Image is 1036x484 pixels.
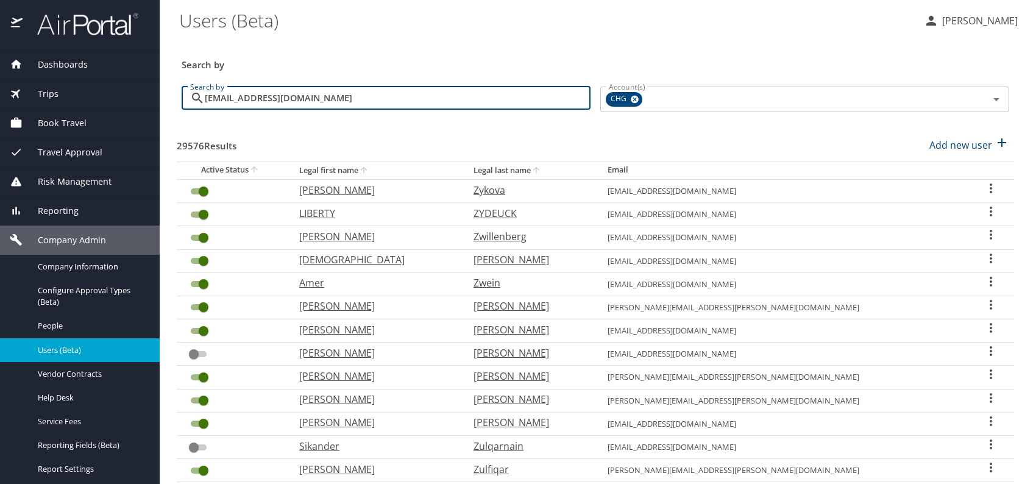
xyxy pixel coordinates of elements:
[38,285,145,308] span: Configure Approval Types (Beta)
[598,226,968,249] td: [EMAIL_ADDRESS][DOMAIN_NAME]
[598,343,968,366] td: [EMAIL_ADDRESS][DOMAIN_NAME]
[474,276,583,290] p: Zwein
[988,91,1005,108] button: Open
[598,179,968,202] td: [EMAIL_ADDRESS][DOMAIN_NAME]
[598,412,968,435] td: [EMAIL_ADDRESS][DOMAIN_NAME]
[474,346,583,360] p: [PERSON_NAME]
[299,346,449,360] p: [PERSON_NAME]
[11,12,24,36] img: icon-airportal.png
[598,296,968,319] td: [PERSON_NAME][EMAIL_ADDRESS][PERSON_NAME][DOMAIN_NAME]
[299,322,449,337] p: [PERSON_NAME]
[938,13,1018,28] p: [PERSON_NAME]
[474,415,583,430] p: [PERSON_NAME]
[205,87,591,110] input: Search by name or email
[23,175,112,188] span: Risk Management
[23,58,88,71] span: Dashboards
[598,436,968,459] td: [EMAIL_ADDRESS][DOMAIN_NAME]
[474,369,583,383] p: [PERSON_NAME]
[24,12,138,36] img: airportal-logo.png
[299,206,449,221] p: LIBERTY
[177,162,289,179] th: Active Status
[598,366,968,389] td: [PERSON_NAME][EMAIL_ADDRESS][PERSON_NAME][DOMAIN_NAME]
[474,322,583,337] p: [PERSON_NAME]
[38,320,145,332] span: People
[474,252,583,267] p: [PERSON_NAME]
[23,146,102,159] span: Travel Approval
[249,165,261,176] button: sort
[598,162,968,179] th: Email
[474,392,583,407] p: [PERSON_NAME]
[598,249,968,272] td: [EMAIL_ADDRESS][DOMAIN_NAME]
[299,392,449,407] p: [PERSON_NAME]
[464,162,598,179] th: Legal last name
[598,319,968,343] td: [EMAIL_ADDRESS][DOMAIN_NAME]
[474,439,583,454] p: Zulqarnain
[299,462,449,477] p: [PERSON_NAME]
[606,92,642,107] div: CHG
[38,392,145,404] span: Help Desk
[924,132,1014,158] button: Add new user
[177,132,236,153] h3: 29576 Results
[474,299,583,313] p: [PERSON_NAME]
[299,276,449,290] p: Amer
[23,87,59,101] span: Trips
[38,463,145,475] span: Report Settings
[23,233,106,247] span: Company Admin
[38,368,145,380] span: Vendor Contracts
[474,206,583,221] p: ZYDEUCK
[38,416,145,427] span: Service Fees
[474,462,583,477] p: Zulfiqar
[299,415,449,430] p: [PERSON_NAME]
[474,229,583,244] p: Zwillenberg
[598,389,968,412] td: [PERSON_NAME][EMAIL_ADDRESS][PERSON_NAME][DOMAIN_NAME]
[299,252,449,267] p: [DEMOGRAPHIC_DATA]
[474,183,583,198] p: Zykova
[299,369,449,383] p: [PERSON_NAME]
[179,1,914,39] h1: Users (Beta)
[299,299,449,313] p: [PERSON_NAME]
[929,138,992,152] p: Add new user
[598,203,968,226] td: [EMAIL_ADDRESS][DOMAIN_NAME]
[299,439,449,454] p: Sikander
[606,93,634,105] span: CHG
[598,459,968,482] td: [PERSON_NAME][EMAIL_ADDRESS][PERSON_NAME][DOMAIN_NAME]
[182,51,1009,72] h3: Search by
[289,162,464,179] th: Legal first name
[299,183,449,198] p: [PERSON_NAME]
[919,10,1023,32] button: [PERSON_NAME]
[598,272,968,296] td: [EMAIL_ADDRESS][DOMAIN_NAME]
[38,344,145,356] span: Users (Beta)
[531,165,543,177] button: sort
[23,204,79,218] span: Reporting
[358,165,371,177] button: sort
[299,229,449,244] p: [PERSON_NAME]
[23,116,87,130] span: Book Travel
[38,440,145,451] span: Reporting Fields (Beta)
[38,261,145,272] span: Company Information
